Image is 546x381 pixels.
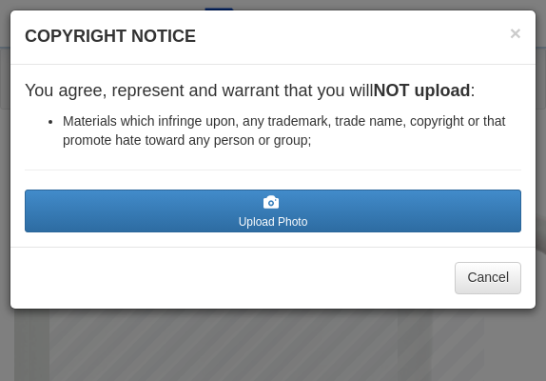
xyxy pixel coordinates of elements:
strong: NOT upload [374,81,471,100]
label: Upload Photo [25,190,521,232]
li: Materials which infringe upon, any trademark, trade name, copyright or that promote hate toward a... [63,112,521,150]
button: × [510,23,521,43]
p: You agree, represent and warrant that you will : [25,79,521,104]
button: Cancel [455,262,521,294]
h4: Copyright Notice [25,25,521,50]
